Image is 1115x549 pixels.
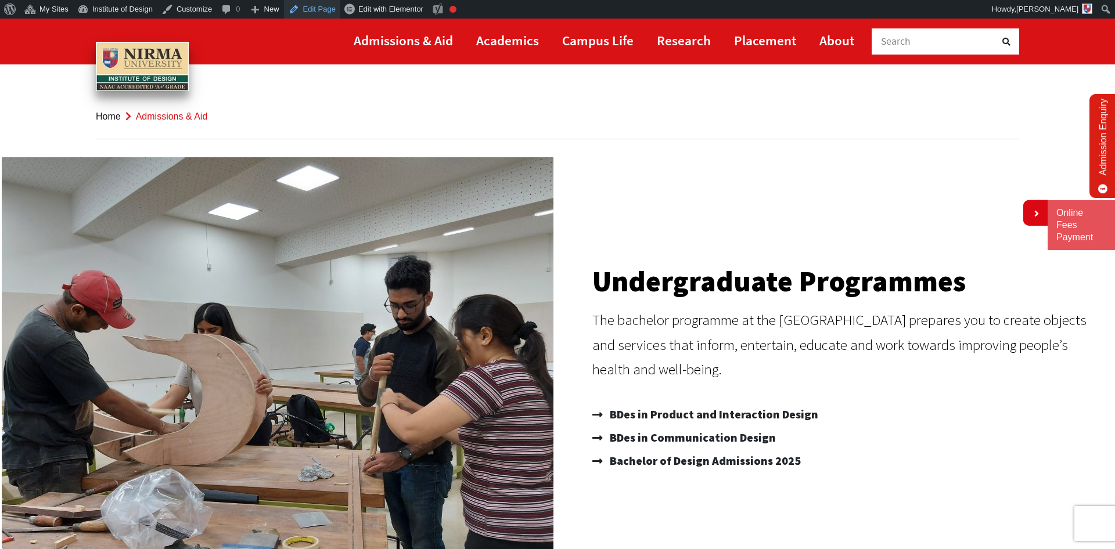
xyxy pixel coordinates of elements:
a: Online Fees Payment [1056,207,1106,243]
span: Admissions & Aid [136,111,208,121]
a: Placement [734,27,796,53]
nav: breadcrumb [96,94,1019,139]
img: android-icon-144x144 [1082,3,1092,14]
a: BDes in Communication Design [592,426,1103,449]
span: Bachelor of Design Admissions 2025 [607,449,801,472]
span: BDes in Communication Design [607,426,776,449]
span: Edit with Elementor [358,5,423,13]
span: Search [881,35,911,48]
a: Campus Life [562,27,634,53]
a: Research [657,27,711,53]
img: main_logo [96,42,189,92]
p: The bachelor programme at the [GEOGRAPHIC_DATA] prepares you to create objects and services that ... [592,308,1103,382]
a: Academics [476,27,539,53]
div: Focus keyphrase not set [449,6,456,13]
a: About [819,27,854,53]
a: Admissions & Aid [354,27,453,53]
a: Home [96,111,121,121]
a: Bachelor of Design Admissions 2025 [592,449,1103,472]
span: BDes in Product and Interaction Design [607,403,818,426]
h2: Undergraduate Programmes [592,267,1103,296]
a: BDes in Product and Interaction Design [592,403,1103,426]
span: [PERSON_NAME] [1016,5,1078,13]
